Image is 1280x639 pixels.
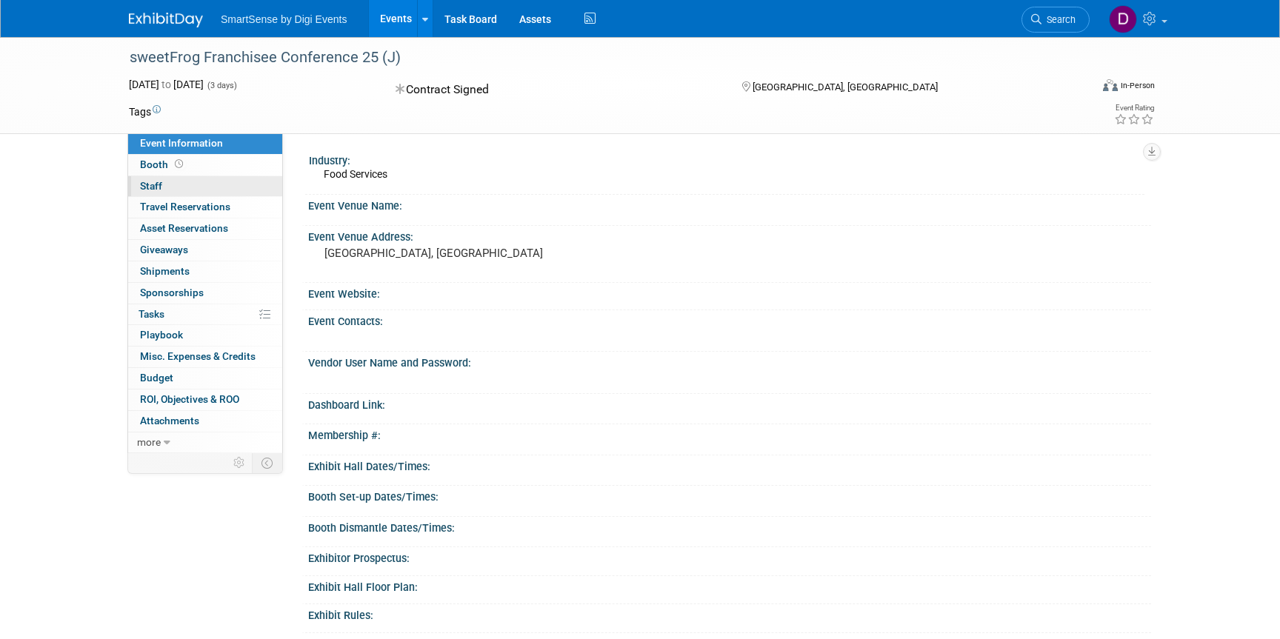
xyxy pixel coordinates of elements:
div: sweetFrog Franchisee Conference 25 (J) [124,44,1067,71]
div: Exhibit Hall Dates/Times: [308,455,1151,474]
div: Dashboard Link: [308,394,1151,412]
img: Format-Inperson.png [1103,79,1118,91]
div: Event Format [1002,77,1155,99]
div: Exhibitor Prospectus: [308,547,1151,566]
div: Event Rating [1114,104,1154,112]
div: Contract Signed [391,77,719,103]
span: SmartSense by Digi Events [221,13,347,25]
span: more [137,436,161,448]
div: Event Venue Name: [308,195,1151,213]
a: Playbook [128,325,282,346]
div: In-Person [1120,80,1155,91]
span: [GEOGRAPHIC_DATA], [GEOGRAPHIC_DATA] [753,81,938,93]
span: ROI, Objectives & ROO [140,393,239,405]
span: (3 days) [206,81,237,90]
a: Travel Reservations [128,197,282,218]
span: to [159,78,173,90]
div: Industry: [309,150,1144,168]
td: Toggle Event Tabs [253,453,283,472]
span: Booth [140,158,186,170]
span: Food Services [324,168,387,180]
span: Misc. Expenses & Credits [140,350,256,362]
span: Travel Reservations [140,201,230,213]
a: Shipments [128,261,282,282]
td: Personalize Event Tab Strip [227,453,253,472]
a: Event Information [128,133,282,154]
span: [DATE] [DATE] [129,78,204,90]
td: Tags [129,104,161,119]
pre: [GEOGRAPHIC_DATA], [GEOGRAPHIC_DATA] [324,247,643,260]
div: Vendor User Name and Password: [308,352,1151,370]
a: Sponsorships [128,283,282,304]
a: Staff [128,176,282,197]
div: Event Website: [308,283,1151,301]
div: Event Venue Address: [308,226,1151,244]
a: Booth [128,155,282,175]
a: more [128,432,282,453]
a: Attachments [128,411,282,432]
div: Exhibit Rules: [308,604,1151,623]
div: Booth Set-up Dates/Times: [308,486,1151,504]
img: ExhibitDay [129,13,203,27]
span: Staff [140,180,162,192]
a: Asset Reservations [128,218,282,239]
span: Asset Reservations [140,222,228,234]
img: Dan Tiernan [1109,5,1137,33]
a: ROI, Objectives & ROO [128,389,282,410]
div: Exhibit Hall Floor Plan: [308,576,1151,595]
span: Sponsorships [140,287,204,298]
span: Attachments [140,415,199,426]
a: Misc. Expenses & Credits [128,347,282,367]
a: Tasks [128,304,282,325]
span: Event Information [140,137,223,149]
span: Playbook [140,329,183,341]
span: Tasks [139,308,164,320]
a: Budget [128,368,282,389]
span: Shipments [140,265,190,277]
a: Search [1021,7,1090,33]
span: Giveaways [140,244,188,255]
span: Search [1041,14,1076,25]
div: Booth Dismantle Dates/Times: [308,517,1151,535]
span: Booth not reserved yet [172,158,186,170]
span: Budget [140,372,173,384]
div: Membership #: [308,424,1151,443]
div: Event Contacts: [308,310,1151,329]
a: Giveaways [128,240,282,261]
